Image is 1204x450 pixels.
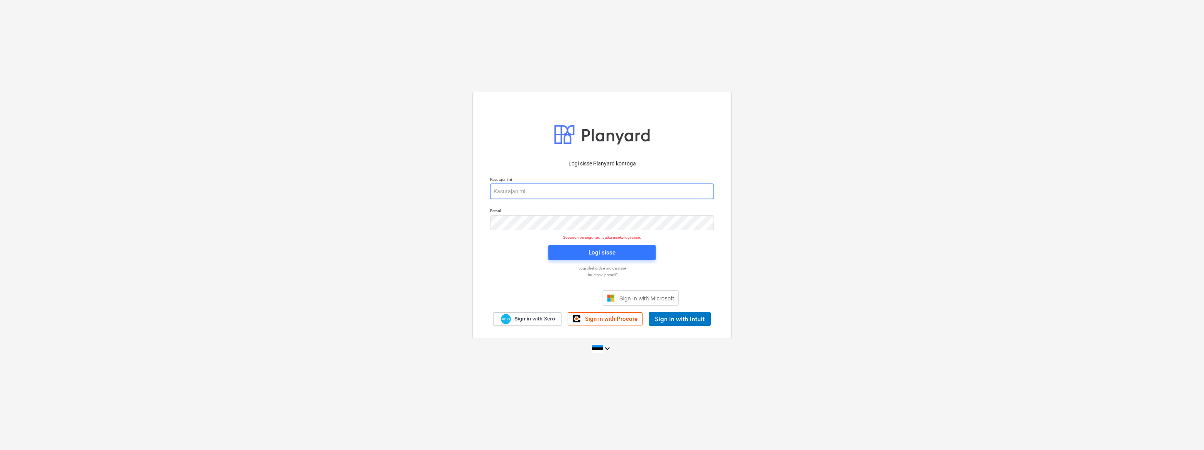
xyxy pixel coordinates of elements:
iframe: Chat Widget [1165,413,1204,450]
img: Microsoft logo [607,294,615,302]
p: Logi sisse Planyard kontoga [490,160,714,168]
a: Logi ühekordse lingiga sisse [486,266,718,271]
div: Logi sisse [588,248,616,258]
span: Sign in with Procore [585,315,638,322]
a: Sign in with Procore [568,312,643,325]
input: Kasutajanimi [490,184,714,199]
p: Sessioon on aegunud. Jätkamiseks logi sisse. [485,235,719,240]
iframe: Sign in with Google Button [521,290,600,307]
p: Parool [490,208,714,215]
p: Kasutajanimi [490,177,714,184]
button: Logi sisse [548,245,656,260]
span: Sign in with Microsoft [619,295,674,302]
i: keyboard_arrow_down [603,344,612,353]
img: Xero logo [501,314,511,324]
a: Sign in with Xero [493,312,562,326]
a: Unustasid parooli? [486,272,718,277]
span: Sign in with Xero [514,315,555,322]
